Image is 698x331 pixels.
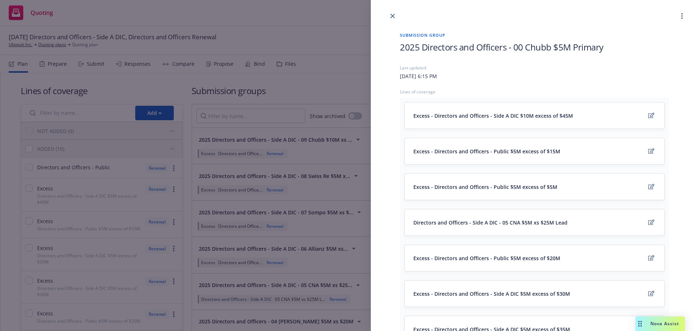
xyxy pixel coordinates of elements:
span: Nova Assist [650,320,679,327]
span: Excess - Directors and Officers - Side A DIC $10M excess of $45M [413,112,573,120]
span: Directors and Officers - Side A DIC - 05 CNA $5M xs $25M Lead [413,219,567,226]
a: edit [647,218,655,227]
span: Excess - Directors and Officers - Side A DIC $5M excess of $30M [413,290,570,298]
span: Excess - Directors and Officers - Public $5M excess of $20M [413,254,560,262]
div: Last updated [400,65,669,71]
a: edit [647,182,655,191]
div: [DATE] 6:15 PM [400,72,437,80]
a: edit [647,147,655,156]
a: edit [647,111,655,120]
a: edit [647,289,655,298]
div: Drag to move [635,316,645,331]
span: Submission group [400,32,669,38]
span: 2025 Directors and Officers - 00 Chubb $5M Primary [400,41,603,53]
span: Excess - Directors and Officers - Public $5M excess of $5M [413,183,557,191]
a: more [678,12,686,20]
button: Nova Assist [635,316,685,331]
span: Excess - Directors and Officers - Public $5M excess of $15M [413,148,560,155]
a: close [388,12,397,20]
div: Lines of coverage [400,89,669,95]
a: edit [647,254,655,262]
